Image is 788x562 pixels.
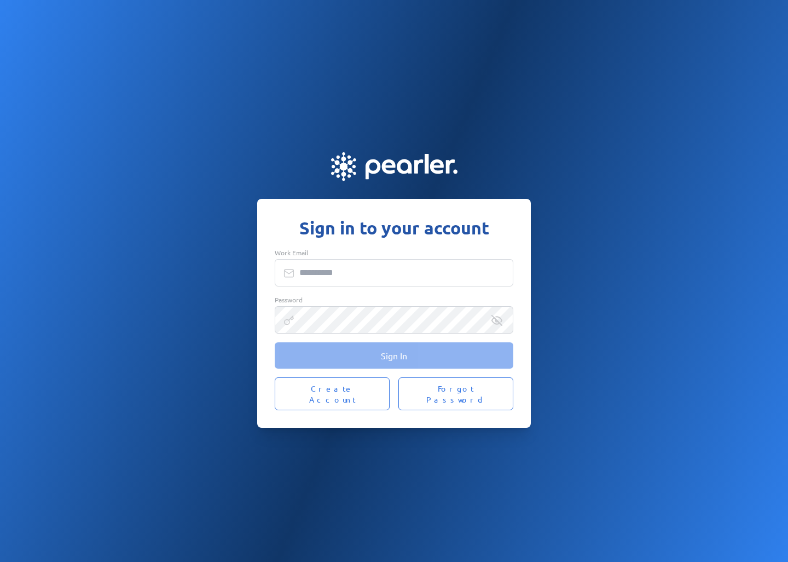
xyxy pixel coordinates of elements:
div: Reveal Password [491,315,502,326]
button: Create Account [275,377,390,410]
h1: Sign in to your account [275,216,513,239]
button: Forgot Password [398,377,513,410]
span: Sign In [381,350,407,361]
span: Forgot Password [412,383,500,405]
span: Password [275,295,303,304]
span: Create Account [288,383,376,405]
span: Work Email [275,248,308,257]
button: Sign In [275,342,513,369]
